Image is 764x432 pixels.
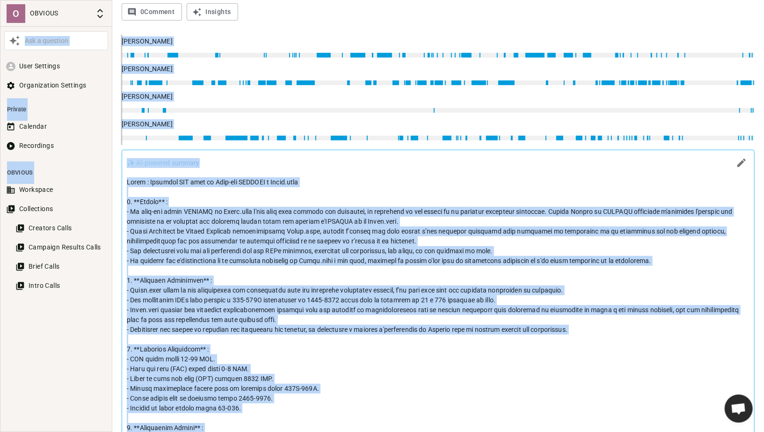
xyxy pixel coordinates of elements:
[122,3,182,21] button: 0Comment
[4,200,108,218] button: Collections
[4,58,108,75] button: User Settings
[4,118,108,135] button: Calendar
[4,101,108,118] li: Private
[127,158,200,168] p: ✨ AI-powered summary
[7,33,22,49] button: Awesile Icon
[725,395,753,423] div: Ouvrir le chat
[14,239,108,256] button: Campaign Results Calls
[14,277,108,294] button: Intro Calls
[4,137,108,154] button: Recordings
[7,4,25,23] div: O
[22,36,106,46] div: Ask a question
[14,220,108,237] button: Creators Calls
[14,258,108,275] button: Brief Calls
[187,3,238,21] button: Insights
[4,77,108,94] button: Organization Settings
[30,8,91,18] p: OBVIOUS
[4,181,108,198] button: Workspace
[4,164,108,181] li: OBVIOUS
